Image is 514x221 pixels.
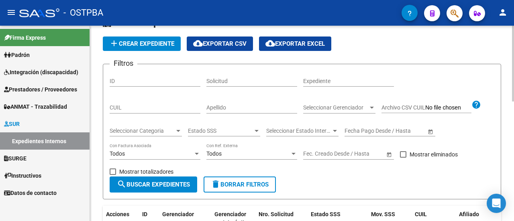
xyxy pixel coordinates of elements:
input: Start date [303,150,328,157]
span: Borrar Filtros [211,181,269,188]
span: Integración (discapacidad) [4,68,78,77]
span: Afiliado [459,211,479,217]
span: Acciones [106,211,129,217]
input: Archivo CSV CUIL [425,104,471,112]
mat-icon: search [117,179,126,189]
span: Mostrar totalizadores [119,167,173,176]
mat-icon: help [471,100,481,109]
span: Nro. Solicitud [259,211,294,217]
span: Seleccionar Categoria [110,128,175,134]
span: SURGE [4,154,27,163]
span: Firma Express [4,33,46,42]
span: Exportar CSV [193,40,247,47]
input: End date [376,128,416,134]
mat-icon: menu [6,8,16,17]
button: Exportar EXCEL [259,36,331,51]
span: Crear Expediente [109,40,174,47]
span: Estado SSS [188,128,253,134]
span: Seleccionar Estado Interno [266,128,331,134]
mat-icon: cloud_download [265,39,275,48]
button: Borrar Filtros [204,176,276,193]
span: Todos [206,150,222,157]
span: Padrón [4,51,30,59]
span: Estado SSS [311,211,341,217]
div: Open Intercom Messenger [487,194,506,213]
input: End date [335,150,374,157]
span: - OSTPBA [63,4,103,22]
span: Todos [110,150,125,157]
span: Seleccionar Gerenciador [303,104,368,111]
button: Exportar CSV [187,36,253,51]
span: CUIL [415,211,427,217]
button: Open calendar [426,127,434,136]
span: Gerenciador [162,211,194,217]
button: Crear Expediente [103,36,181,51]
h3: Filtros [110,58,137,69]
span: ANMAT - Trazabilidad [4,102,67,111]
mat-icon: cloud_download [193,39,203,48]
button: Open calendar [385,150,393,158]
span: Exportar EXCEL [265,40,325,47]
span: Buscar Expedientes [117,181,190,188]
span: Prestadores / Proveedores [4,85,77,94]
span: Datos de contacto [4,189,57,197]
span: SUR [4,120,20,128]
button: Buscar Expedientes [110,176,197,193]
mat-icon: person [498,8,508,17]
mat-icon: add [109,39,119,48]
span: Archivo CSV CUIL [381,104,425,111]
span: ID [142,211,147,217]
span: Mov. SSS [371,211,395,217]
span: Instructivos [4,171,41,180]
mat-icon: delete [211,179,220,189]
input: Start date [345,128,369,134]
span: Mostrar eliminados [410,150,458,159]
